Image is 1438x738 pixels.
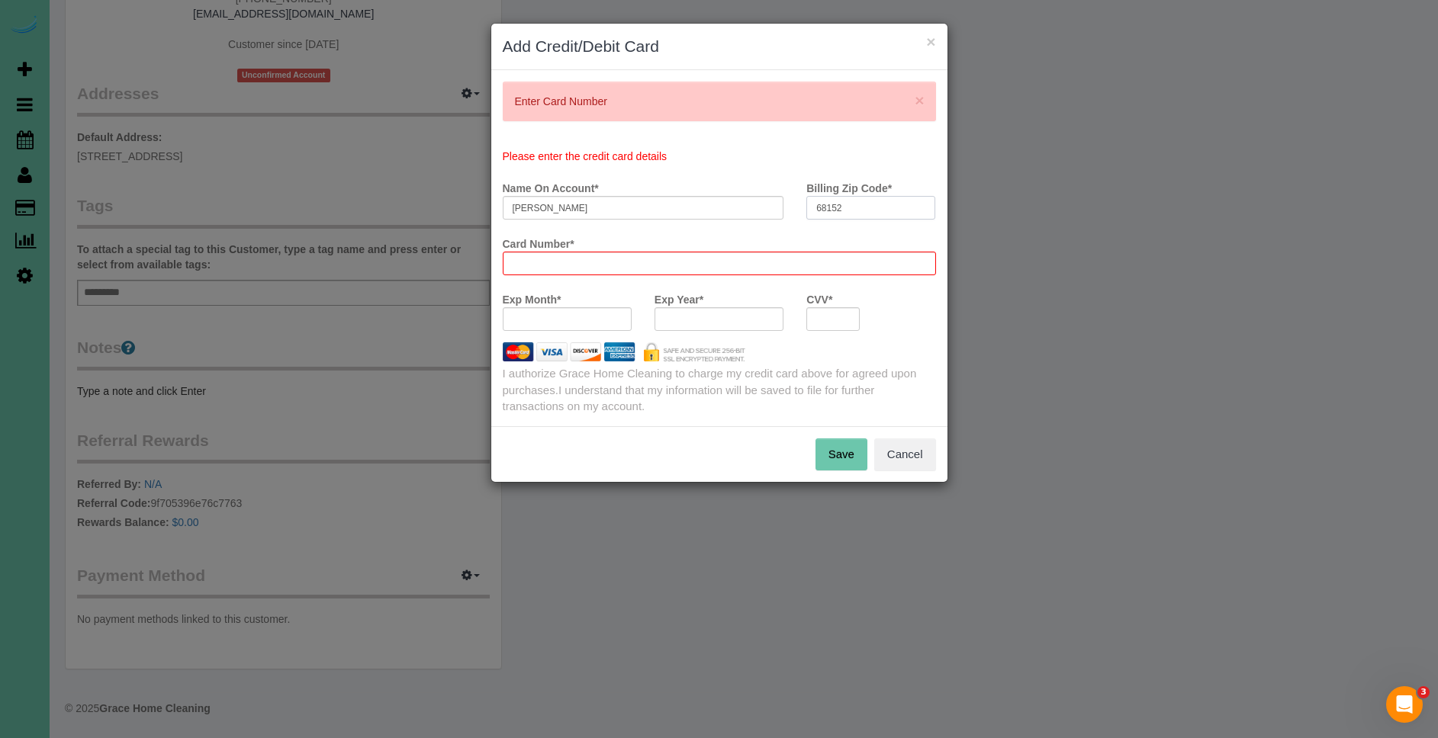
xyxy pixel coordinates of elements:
label: Name On Account [503,175,599,196]
iframe: Intercom live chat [1386,686,1423,723]
label: Exp Year [655,287,703,307]
h3: Add Credit/Debit Card [503,35,936,58]
button: Close [915,92,924,108]
button: × [926,34,935,50]
span: 3 [1417,686,1430,698]
p: Enter Card Number [515,94,909,109]
span: I understand that my information will be saved to file for further transactions on my account. [503,383,875,412]
label: CVV [806,287,832,307]
button: Save [816,438,867,470]
label: Exp Month [503,287,561,307]
div: Please enter the credit card details [491,149,947,164]
label: Billing Zip Code [806,175,892,196]
button: Cancel [874,438,936,470]
img: credit cards [491,342,758,361]
label: Card Number [503,231,574,252]
span: × [915,91,924,109]
div: I authorize Grace Home Cleaning to charge my credit card above for agreed upon purchases. [491,365,947,414]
